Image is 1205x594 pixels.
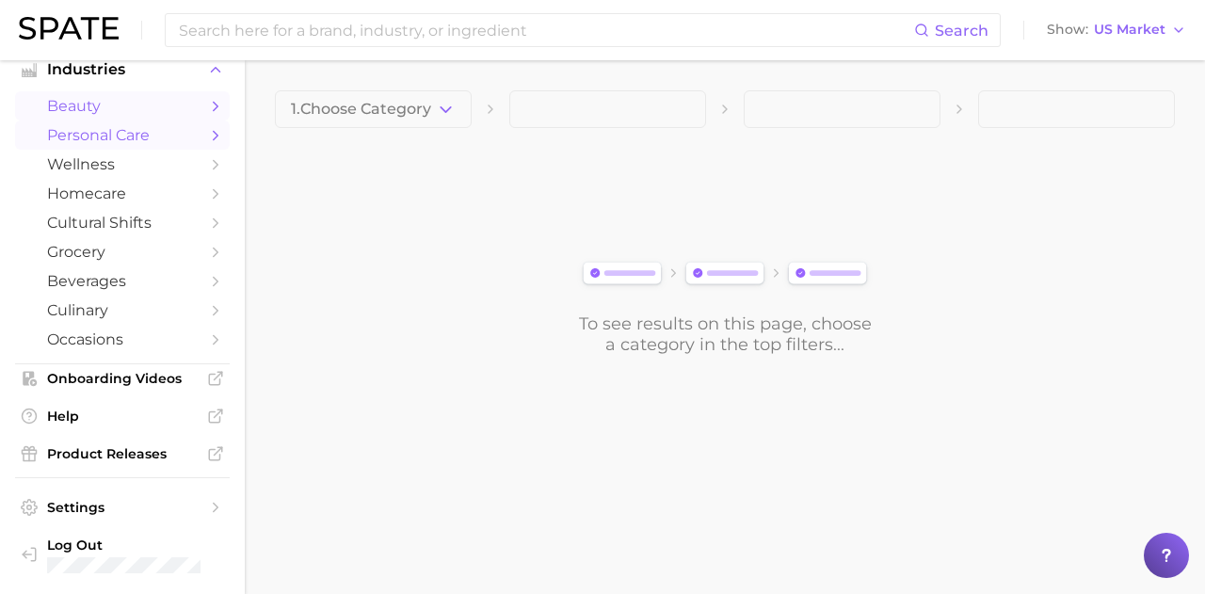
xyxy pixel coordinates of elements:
span: grocery [47,243,198,261]
span: Settings [47,499,198,516]
span: cultural shifts [47,214,198,232]
span: personal care [47,126,198,144]
a: Product Releases [15,440,230,468]
span: beverages [47,272,198,290]
a: culinary [15,296,230,325]
a: cultural shifts [15,208,230,237]
span: Search [935,22,988,40]
a: Help [15,402,230,430]
span: Help [47,408,198,425]
span: 1. Choose Category [291,101,431,118]
a: occasions [15,325,230,354]
a: beauty [15,91,230,120]
a: wellness [15,150,230,179]
a: beverages [15,266,230,296]
span: culinary [47,301,198,319]
button: ShowUS Market [1042,18,1191,42]
span: Show [1047,24,1088,35]
a: Log out. Currently logged in with e-mail pryan@sharkninja.com. [15,531,230,579]
img: SPATE [19,17,119,40]
a: Settings [15,493,230,522]
img: svg%3e [577,258,873,291]
a: homecare [15,179,230,208]
span: beauty [47,97,198,115]
a: personal care [15,120,230,150]
span: Log Out [47,537,215,554]
span: Onboarding Videos [47,370,198,387]
input: Search here for a brand, industry, or ingredient [177,14,914,46]
div: To see results on this page, choose a category in the top filters... [577,313,873,355]
a: Onboarding Videos [15,364,230,393]
span: US Market [1094,24,1165,35]
span: homecare [47,185,198,202]
a: grocery [15,237,230,266]
button: Industries [15,56,230,84]
span: occasions [47,330,198,348]
span: wellness [47,155,198,173]
span: Industries [47,61,198,78]
span: Product Releases [47,445,198,462]
button: 1.Choose Category [275,90,472,128]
